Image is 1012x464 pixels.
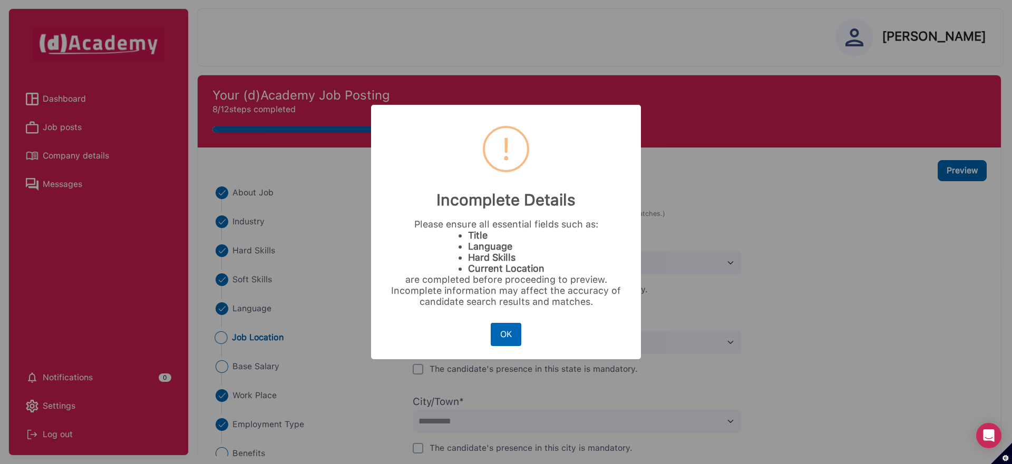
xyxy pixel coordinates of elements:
button: OK [491,323,521,346]
b: Title [468,230,488,241]
h2: Incomplete Details [371,177,641,209]
div: ! [501,128,511,170]
b: Current Location [468,263,544,274]
b: Hard Skills [468,252,515,263]
div: Please ensure all essential fields such as: are completed before proceeding to preview. Incomplet... [386,219,626,307]
button: Set cookie preferences [991,443,1012,464]
b: Language [468,241,512,252]
div: Open Intercom Messenger [976,423,1001,448]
